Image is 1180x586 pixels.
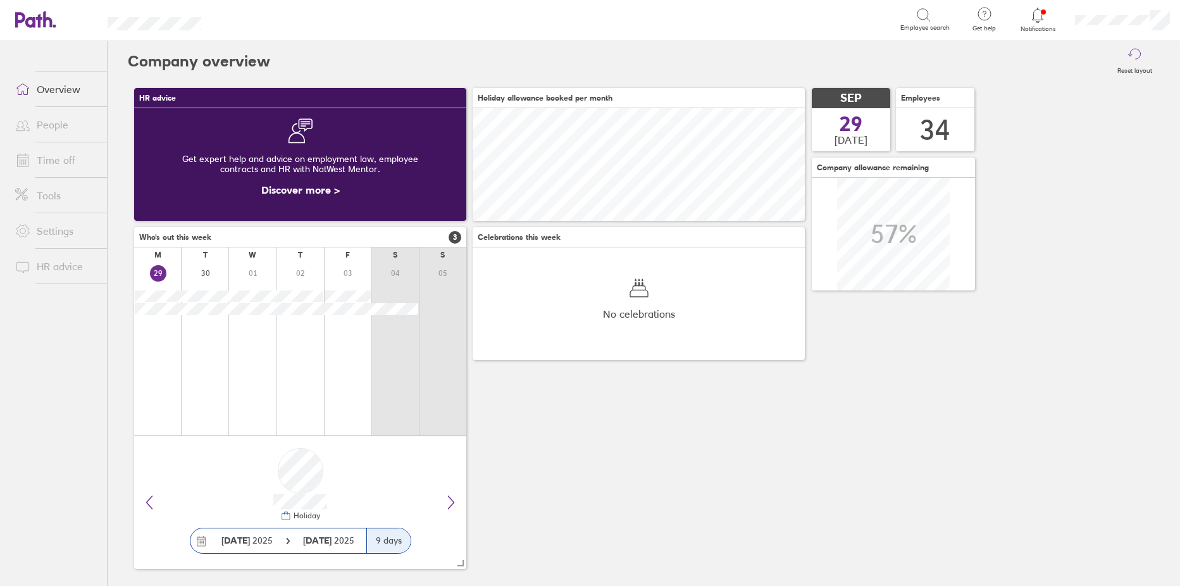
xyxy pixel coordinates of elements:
[221,535,250,546] strong: [DATE]
[964,25,1005,32] span: Get help
[920,114,950,146] div: 34
[5,112,107,137] a: People
[5,183,107,208] a: Tools
[900,24,950,32] span: Employee search
[817,163,929,172] span: Company allowance remaining
[345,251,350,259] div: F
[1017,6,1059,33] a: Notifications
[203,251,208,259] div: T
[840,114,862,134] span: 29
[440,251,445,259] div: S
[128,41,270,82] h2: Company overview
[393,251,397,259] div: S
[5,218,107,244] a: Settings
[835,134,867,146] span: [DATE]
[901,94,940,103] span: Employees
[366,528,411,553] div: 9 days
[144,144,456,184] div: Get expert help and advice on employment law, employee contracts and HR with NatWest Mentor.
[1110,63,1160,75] label: Reset layout
[139,94,176,103] span: HR advice
[139,233,211,242] span: Who's out this week
[261,184,340,196] a: Discover more >
[840,92,862,105] span: SEP
[1110,41,1160,82] button: Reset layout
[449,231,461,244] span: 3
[249,251,256,259] div: W
[5,147,107,173] a: Time off
[303,535,334,546] strong: [DATE]
[154,251,161,259] div: M
[5,77,107,102] a: Overview
[1017,25,1059,33] span: Notifications
[603,308,675,320] span: No celebrations
[221,535,273,545] span: 2025
[291,511,320,520] div: Holiday
[298,251,302,259] div: T
[478,233,561,242] span: Celebrations this week
[5,254,107,279] a: HR advice
[235,13,268,25] div: Search
[303,535,354,545] span: 2025
[478,94,612,103] span: Holiday allowance booked per month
